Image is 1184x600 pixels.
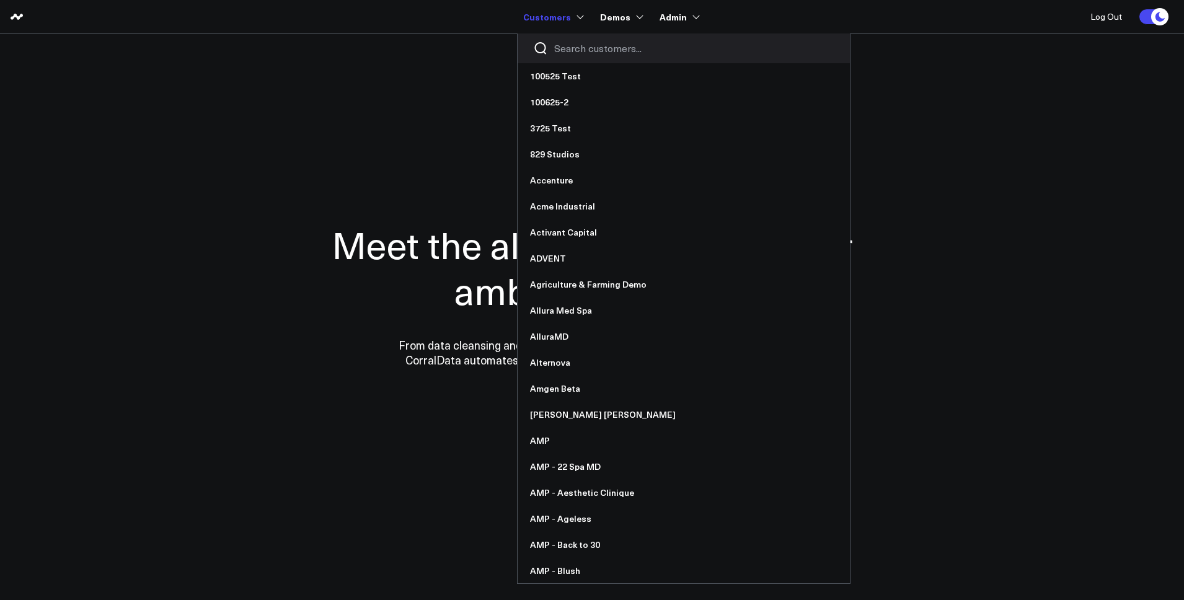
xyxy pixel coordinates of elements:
[518,193,850,219] a: Acme Industrial
[518,245,850,271] a: ADVENT
[518,141,850,167] a: 829 Studios
[518,115,850,141] a: 3725 Test
[518,63,850,89] a: 100525 Test
[372,338,812,368] p: From data cleansing and integration to personalized dashboards and insights, CorralData automates...
[533,41,548,56] button: Search customers button
[554,42,834,55] input: Search customers input
[518,271,850,298] a: Agriculture & Farming Demo
[518,532,850,558] a: AMP - Back to 30
[518,454,850,480] a: AMP - 22 Spa MD
[600,6,641,28] a: Demos
[518,298,850,324] a: Allura Med Spa
[518,558,850,584] a: AMP - Blush
[518,506,850,532] a: AMP - Ageless
[518,89,850,115] a: 100625-2
[523,6,581,28] a: Customers
[518,376,850,402] a: Amgen Beta
[518,402,850,428] a: [PERSON_NAME] [PERSON_NAME]
[660,6,697,28] a: Admin
[518,350,850,376] a: Alternova
[518,428,850,454] a: AMP
[518,167,850,193] a: Accenture
[518,219,850,245] a: Activant Capital
[518,480,850,506] a: AMP - Aesthetic Clinique
[288,221,896,313] h1: Meet the all-in-one data hub for ambitious teams
[518,324,850,350] a: AlluraMD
